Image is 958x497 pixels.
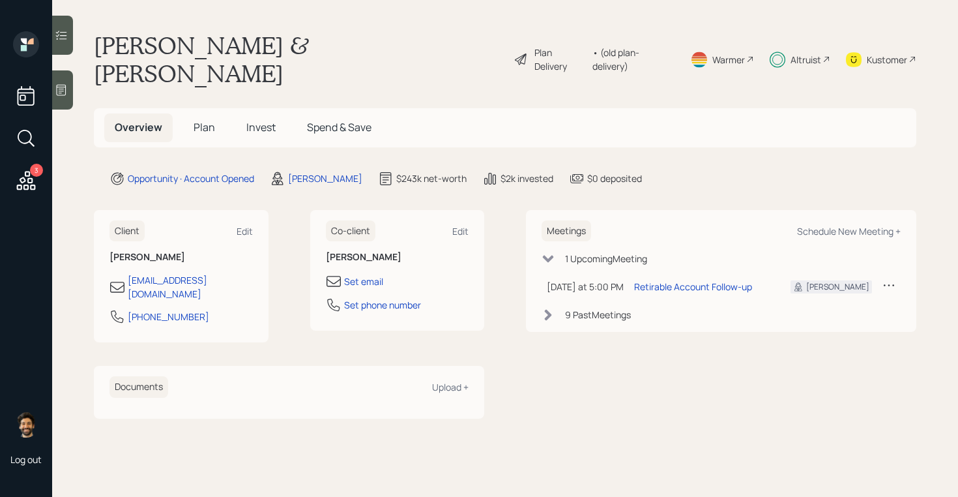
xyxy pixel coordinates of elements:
div: • (old plan-delivery) [592,46,675,73]
h6: Co-client [326,220,375,242]
div: 1 Upcoming Meeting [565,252,647,265]
span: Overview [115,120,162,134]
h6: [PERSON_NAME] [109,252,253,263]
div: Warmer [712,53,745,67]
span: Spend & Save [307,120,371,134]
div: Log out [10,453,42,466]
div: Set email [344,275,383,288]
div: Edit [237,225,253,237]
span: Invest [246,120,276,134]
div: [DATE] at 5:00 PM [547,280,624,294]
div: [EMAIL_ADDRESS][DOMAIN_NAME] [128,273,253,301]
div: [PHONE_NUMBER] [128,310,209,324]
div: $243k net-worth [396,172,467,185]
span: Plan [194,120,215,134]
div: $2k invested [501,172,553,185]
div: Plan Delivery [534,46,586,73]
div: Retirable Account Follow-up [634,280,752,294]
div: Altruist [791,53,821,67]
div: 9 Past Meeting s [565,308,631,322]
div: Schedule New Meeting + [797,225,901,237]
div: [PERSON_NAME] [288,172,362,185]
div: Upload + [432,381,469,393]
div: $0 deposited [587,172,642,185]
div: Edit [452,225,469,237]
h6: Meetings [542,220,591,242]
img: eric-schwartz-headshot.png [13,412,39,438]
h6: Client [109,220,145,242]
div: 3 [30,164,43,177]
h6: Documents [109,376,168,398]
div: Set phone number [344,298,421,312]
div: Opportunity · Account Opened [128,172,254,185]
h6: [PERSON_NAME] [326,252,469,263]
h1: [PERSON_NAME] & [PERSON_NAME] [94,31,503,87]
div: Kustomer [867,53,907,67]
div: [PERSON_NAME] [806,281,869,293]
